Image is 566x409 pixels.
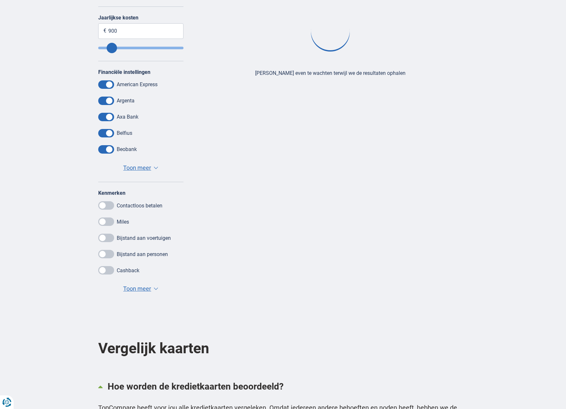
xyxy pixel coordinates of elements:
label: Axa Bank [117,114,138,120]
label: American Express [117,81,158,88]
input: Annualfee [98,47,183,49]
button: Toon meer ▼ [121,163,160,172]
h2: Vergelijk kaarten [98,325,468,371]
span: ▼ [154,167,158,169]
span: € [103,27,106,35]
label: Jaarlijkse kosten [98,15,183,21]
span: Toon meer [123,285,151,293]
label: Contactloos betalen [117,203,162,209]
label: Bijstand aan personen [117,251,168,257]
a: Hoe worden de kredietkaarten beoordeeld? [98,375,468,398]
label: Financiële instellingen [98,69,150,75]
div: [PERSON_NAME] even te wachten terwijl we de resultaten ophalen [255,70,406,77]
label: Beobank [117,146,137,152]
span: ▼ [154,287,158,290]
label: Bijstand aan voertuigen [117,235,171,241]
label: Argenta [117,98,135,104]
span: Toon meer [123,164,151,172]
label: Cashback [117,267,139,274]
label: Belfius [117,130,132,136]
label: Miles [117,219,129,225]
button: Toon meer ▼ [121,284,160,293]
label: Kenmerken [98,190,125,196]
